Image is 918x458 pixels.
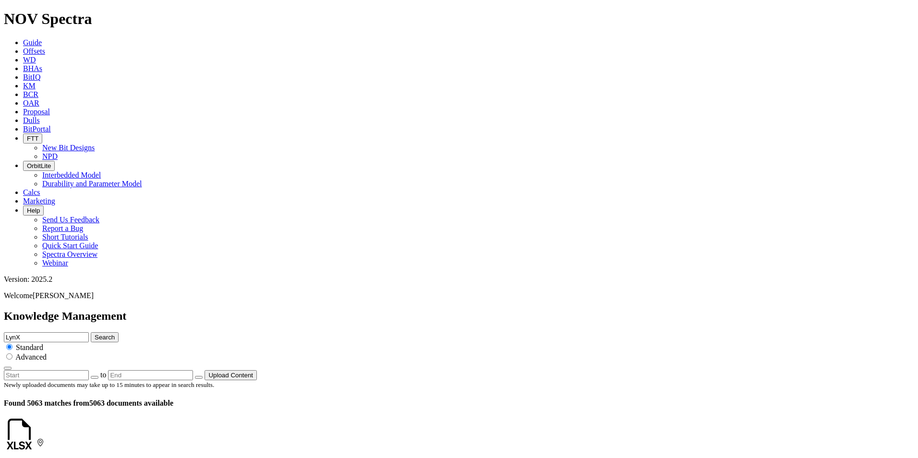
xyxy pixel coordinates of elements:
a: Proposal [23,108,50,116]
a: BitPortal [23,125,51,133]
a: Short Tutorials [42,233,88,241]
a: KM [23,82,36,90]
a: Durability and Parameter Model [42,180,142,188]
a: Quick Start Guide [42,241,98,250]
a: Send Us Feedback [42,216,99,224]
a: More From Same Well [36,439,44,447]
a: Interbedded Model [42,171,101,179]
span: FTT [27,135,38,142]
span: to [100,371,106,379]
button: Search [91,332,119,342]
h4: 5063 documents available [4,399,914,408]
a: New Bit Designs [42,144,95,152]
a: NPD [42,152,58,160]
span: Found 5063 matches from [4,399,89,407]
small: Newly uploaded documents may take up to 15 minutes to appear in search results. [4,381,214,388]
a: Dulls [23,116,40,124]
h1: NOV Spectra [4,10,914,28]
a: Guide [23,38,42,47]
a: Calcs [23,188,40,196]
span: Help [27,207,40,214]
a: Webinar [42,259,68,267]
a: OAR [23,99,39,107]
a: BCR [23,90,38,98]
button: OrbitLite [23,161,55,171]
span: Standard [16,343,43,351]
a: Report a Bug [42,224,83,232]
a: Offsets [23,47,45,55]
button: Help [23,205,44,216]
div: Version: 2025.2 [4,275,914,284]
button: Upload Content [205,370,257,380]
input: e.g. Smoothsteer Record [4,332,89,342]
span: [PERSON_NAME] [33,291,94,300]
a: Spectra Overview [42,250,97,258]
button: FTT [23,133,42,144]
a: Marketing [23,197,55,205]
a: WD [23,56,36,64]
input: End [108,370,193,380]
span: OrbitLite [27,162,51,169]
span: Advanced [15,353,47,361]
p: Welcome [4,291,914,300]
h2: Knowledge Management [4,310,914,323]
input: Start [4,370,89,380]
a: BHAs [23,64,42,72]
a: BitIQ [23,73,40,81]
